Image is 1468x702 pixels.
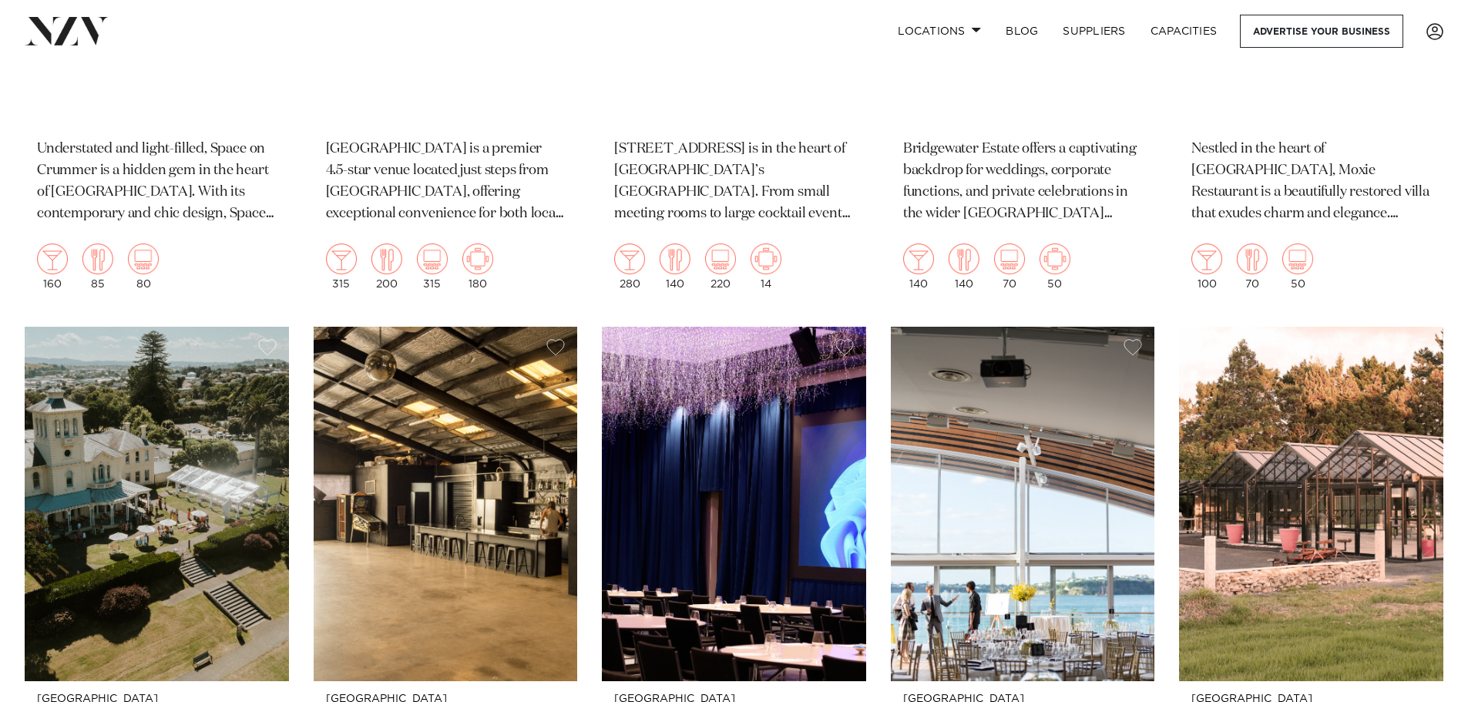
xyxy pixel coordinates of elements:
[1191,244,1222,290] div: 100
[614,244,645,274] img: cocktail.png
[994,244,1025,290] div: 70
[705,244,736,274] img: theatre.png
[1040,244,1070,290] div: 50
[37,244,68,274] img: cocktail.png
[128,244,159,274] img: theatre.png
[1282,244,1313,290] div: 50
[37,139,277,225] p: Understated and light-filled, Space on Crummer is a hidden gem in the heart of [GEOGRAPHIC_DATA]....
[903,139,1143,225] p: Bridgewater Estate offers a captivating backdrop for weddings, corporate functions, and private c...
[82,244,113,274] img: dining.png
[1237,244,1268,274] img: dining.png
[37,23,277,127] h2: Space on Crummer
[326,244,357,290] div: 315
[1191,244,1222,274] img: cocktail.png
[903,244,934,274] img: cocktail.png
[1050,15,1137,48] a: SUPPLIERS
[949,244,979,274] img: dining.png
[326,139,566,225] p: [GEOGRAPHIC_DATA] is a premier 4.5-star venue located just steps from [GEOGRAPHIC_DATA], offering...
[1191,23,1431,127] h2: Moxie Restaurant
[371,244,402,274] img: dining.png
[885,15,993,48] a: Locations
[614,23,854,127] h2: [STREET_ADDRESS]
[25,17,109,45] img: nzv-logo.png
[462,244,493,290] div: 180
[128,244,159,290] div: 80
[614,139,854,225] p: [STREET_ADDRESS] is in the heart of [GEOGRAPHIC_DATA]’s [GEOGRAPHIC_DATA]. From small meeting roo...
[903,23,1143,127] h2: Bridgewater Estate
[371,244,402,290] div: 200
[326,244,357,274] img: cocktail.png
[1237,244,1268,290] div: 70
[326,23,566,127] h2: [GEOGRAPHIC_DATA]
[1040,244,1070,274] img: meeting.png
[1191,139,1431,225] p: Nestled in the heart of [GEOGRAPHIC_DATA], Moxie Restaurant is a beautifully restored villa that ...
[417,244,448,290] div: 315
[82,244,113,290] div: 85
[705,244,736,290] div: 220
[994,244,1025,274] img: theatre.png
[660,244,690,290] div: 140
[1240,15,1403,48] a: Advertise your business
[751,244,781,290] div: 14
[1282,244,1313,274] img: theatre.png
[462,244,493,274] img: meeting.png
[903,244,934,290] div: 140
[993,15,1050,48] a: BLOG
[660,244,690,274] img: dining.png
[417,244,448,274] img: theatre.png
[949,244,979,290] div: 140
[751,244,781,274] img: meeting.png
[614,244,645,290] div: 280
[37,244,68,290] div: 160
[1138,15,1230,48] a: Capacities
